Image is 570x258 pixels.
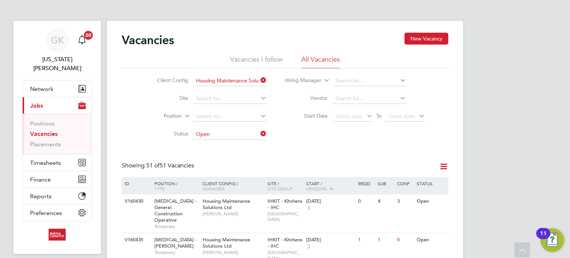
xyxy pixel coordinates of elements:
[266,177,305,195] div: Site /
[304,177,356,196] div: Start /
[30,209,62,216] span: Preferences
[139,112,182,120] label: Position
[333,76,406,86] input: Search for...
[540,228,564,252] button: Open Resource Center, 11 new notifications
[301,55,340,68] li: All Vacancies
[356,233,376,247] div: 1
[193,76,266,86] input: Search for...
[23,188,92,204] button: Reports
[395,195,415,208] div: 3
[145,130,188,137] label: Status
[374,111,384,121] span: To
[203,186,225,192] span: Manager
[149,177,201,195] div: Position /
[22,28,92,73] a: GK[US_STATE][PERSON_NAME]
[30,141,61,148] a: Placements
[540,233,547,243] div: 11
[145,95,188,101] label: Site
[306,237,354,243] div: [DATE]
[23,171,92,187] button: Finance
[30,176,51,183] span: Finance
[193,129,266,140] input: Select one
[146,162,160,169] span: 51 of
[203,211,264,217] span: [PERSON_NAME]
[123,177,149,190] div: ID
[415,177,447,190] div: Status
[123,233,149,247] div: V160435
[154,186,165,192] span: Type
[154,249,199,255] span: Temporary
[193,111,266,122] input: Search for...
[395,177,415,190] div: Conf
[23,97,92,114] button: Jobs
[415,233,447,247] div: Open
[376,195,395,208] div: 4
[30,130,58,137] a: Vacancies
[30,193,52,200] span: Reports
[285,112,328,119] label: Start Date
[356,195,376,208] div: 0
[30,102,43,109] span: Jobs
[201,177,266,195] div: Client Config /
[122,162,196,170] div: Showing
[306,205,311,211] span: 3
[146,162,194,169] span: 51 Vacancies
[268,236,302,249] span: IHKIT - Kitchens - IHC
[84,31,93,40] span: 20
[154,223,199,229] span: Temporary
[395,233,415,247] div: 0
[415,195,447,208] div: Open
[30,120,55,127] a: Positions
[123,195,149,208] div: V160430
[154,236,197,249] span: [MEDICAL_DATA] - [PERSON_NAME]
[22,229,92,241] a: Go to home page
[49,229,65,241] img: buildingcareersuk-logo-retina.png
[30,159,61,166] span: Timesheets
[388,113,415,120] span: Select date
[356,177,376,190] div: Reqd
[51,35,64,45] span: GK
[268,186,293,192] span: Site Group
[122,33,174,48] h2: Vacancies
[203,236,250,249] span: Housing Maintenance Solutions Ltd
[145,77,188,84] label: Client Config
[23,205,92,221] button: Preferences
[306,243,311,249] span: 3
[203,249,264,255] span: [PERSON_NAME]
[75,28,89,52] a: 20
[23,154,92,171] button: Timesheets
[306,198,354,205] div: [DATE]
[23,81,92,97] button: Network
[203,198,250,210] span: Housing Maintenance Solutions Ltd
[268,198,302,210] span: IHKIT - Kitchens - IHC
[376,233,395,247] div: 1
[13,21,101,254] nav: Main navigation
[230,55,283,68] li: Vacancies I follow
[404,33,448,45] button: New Vacancy
[23,114,92,154] div: Jobs
[279,77,321,84] label: Hiring Manager
[285,95,328,101] label: Vendor
[335,113,362,120] span: Select date
[376,177,395,190] div: Sub
[22,55,92,73] span: Georgia King
[193,94,266,104] input: Search for...
[333,94,406,104] input: Search for...
[154,198,197,223] span: [MEDICAL_DATA] - General Construction Operative
[268,211,303,222] span: [GEOGRAPHIC_DATA]
[30,85,53,92] span: Network
[306,186,327,192] span: Vendors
